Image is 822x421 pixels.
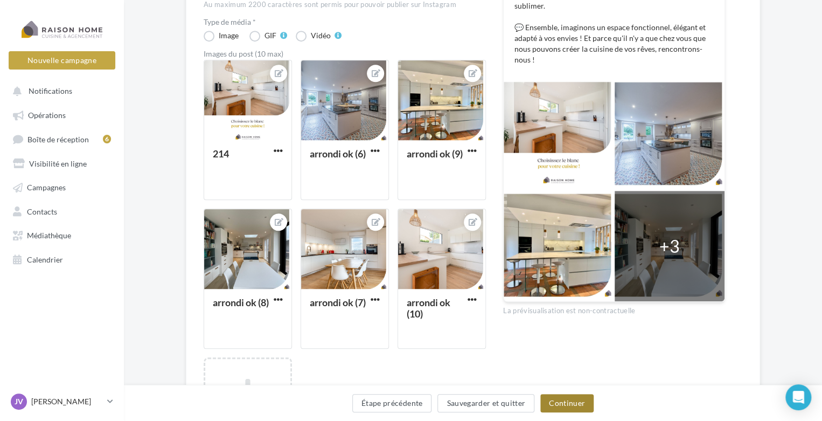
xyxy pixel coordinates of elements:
[213,148,229,160] div: 214
[6,201,117,220] a: Contacts
[437,394,534,412] button: Sauvegarder et quitter
[213,296,269,308] div: arrondi ok (8)
[6,153,117,172] a: Visibilité en ligne
[540,394,594,412] button: Continuer
[352,394,432,412] button: Étape précédente
[204,18,486,26] label: Type de média *
[27,254,63,264] span: Calendrier
[9,391,115,412] a: JV [PERSON_NAME]
[204,50,486,58] div: Images du post (10 max)
[27,206,57,216] span: Contacts
[310,296,366,308] div: arrondi ok (7)
[27,231,71,240] span: Médiathèque
[27,134,89,143] span: Boîte de réception
[28,111,66,120] span: Opérations
[15,396,23,407] span: JV
[6,129,117,149] a: Boîte de réception6
[264,32,276,39] div: GIF
[503,302,725,316] div: La prévisualisation est non-contractuelle
[407,296,450,320] div: arrondi ok (10)
[6,81,113,100] button: Notifications
[6,177,117,196] a: Campagnes
[29,158,87,168] span: Visibilité en ligne
[407,148,463,160] div: arrondi ok (9)
[27,183,66,192] span: Campagnes
[311,32,331,39] div: Vidéo
[785,384,811,410] div: Open Intercom Messenger
[310,148,366,160] div: arrondi ok (6)
[31,396,103,407] p: [PERSON_NAME]
[6,105,117,124] a: Opérations
[6,225,117,244] a: Médiathèque
[219,32,239,39] div: Image
[6,249,117,268] a: Calendrier
[9,51,115,70] button: Nouvelle campagne
[659,234,680,259] div: +3
[29,86,72,95] span: Notifications
[103,135,111,143] div: 6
